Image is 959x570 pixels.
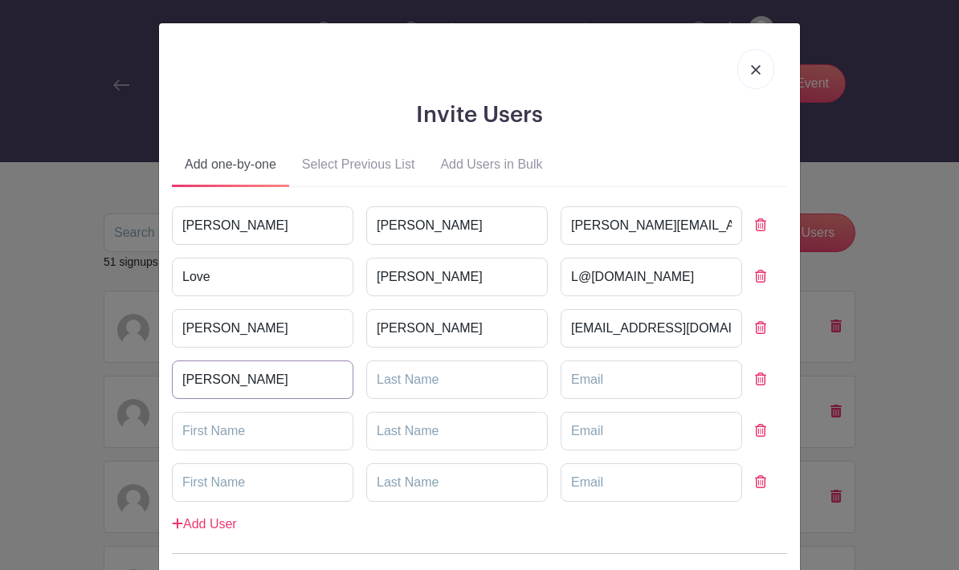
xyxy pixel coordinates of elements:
img: close_button-5f87c8562297e5c2d7936805f587ecaba9071eb48480494691a3f1689db116b3.svg [751,65,761,75]
input: Email [561,463,742,502]
input: Email [561,360,742,399]
input: Last Name [366,258,548,296]
button: Select Previous List [289,149,428,187]
input: First Name [172,412,353,450]
input: First Name [172,309,353,348]
input: First Name [172,360,353,399]
button: Add one-by-one [172,149,289,187]
input: First Name [172,463,353,502]
input: Email [561,412,742,450]
input: Last Name [366,309,548,348]
input: Last Name [366,412,548,450]
h3: Invite Users [172,102,787,129]
input: First Name [172,206,353,245]
input: Email [561,206,742,245]
input: Email [561,309,742,348]
input: Last Name [366,206,548,245]
input: Email [561,258,742,296]
input: Last Name [366,360,548,399]
a: Add User [172,517,237,531]
input: Last Name [366,463,548,502]
button: Add Users in Bulk [427,149,555,187]
input: First Name [172,258,353,296]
